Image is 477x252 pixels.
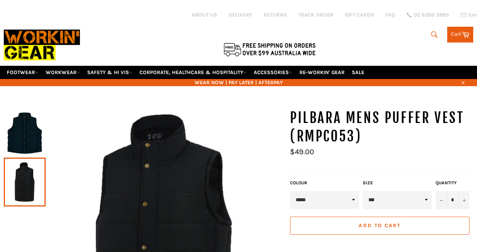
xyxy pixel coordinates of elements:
h1: PILBARA Mens Puffer Vest (RMPC053) [290,109,473,146]
span: $49.00 [290,147,314,156]
span: WEAR NOW | PAY LATER | AFTERPAY [4,79,473,86]
a: RE-WORKIN' GEAR [296,66,348,79]
a: ABOUT US [192,11,217,18]
a: WORKWEAR [43,66,83,79]
a: TRACK ORDER [298,11,333,18]
a: Cart [447,27,473,43]
a: 02 6280 5885 [406,12,449,18]
label: Quantity [436,180,469,186]
a: CORPORATE, HEALTHCARE & HOSPITALITY [137,66,250,79]
span: Add to Cart [359,222,400,229]
a: FOOTWEAR [4,66,41,79]
a: RETURNS [264,11,287,18]
button: Reduce item quantity by one [436,191,447,209]
img: Workin Gear leaders in Workwear, Safety Boots, PPE, Uniforms. Australia's No.1 in Workwear [4,24,80,65]
a: ACCESSORIES [251,66,295,79]
button: Add to Cart [290,217,469,235]
a: GIFT CARDS [345,11,374,18]
button: Increase item quantity by one [458,191,469,209]
img: Flat $9.95 shipping Australia wide [222,41,317,57]
span: 02 6280 5885 [414,12,449,18]
a: SAFETY & HI VIS [84,66,135,79]
img: PILBARA Mens Puffer Vest (RMPC053) - Workin' Gear [8,112,42,154]
a: DELIVERY [229,11,252,18]
a: FAQ [385,11,395,18]
label: COLOUR [290,180,359,186]
a: SALE [349,66,367,79]
label: Size [363,180,432,186]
